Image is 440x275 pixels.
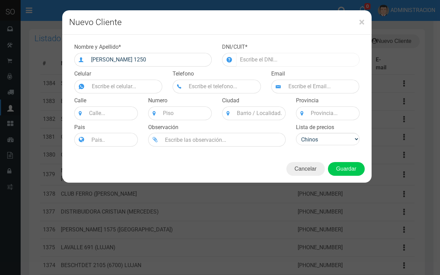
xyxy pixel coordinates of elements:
input: Pais.. [88,133,138,147]
span: × [359,15,365,28]
label: Ciudad [222,97,239,105]
label: Pais [74,124,85,131]
button: Guardar [328,162,365,176]
button: Close [359,16,365,27]
label: Calle [74,97,86,105]
input: Escribe el DNI... [236,53,360,67]
input: Calle... [86,106,138,120]
label: Provincia [296,97,319,105]
label: Celular [74,70,91,78]
label: Lista de precios [296,124,334,131]
input: Escribe el telefono... [185,80,261,93]
h4: Nuevo Cliente [69,17,365,27]
input: Escribe el celular... [88,80,163,93]
label: Nombre y Apellido [74,43,121,51]
input: Escribe las observación... [162,133,286,147]
input: Barrio / Localidad... [233,106,286,120]
input: Escribe el Email... [285,80,360,93]
label: Numero [148,97,167,105]
input: Provincia... [307,106,360,120]
input: Piso [159,106,212,120]
label: Email [271,70,285,78]
button: Cancelar [286,162,325,176]
input: Escribe el Nombre y Apellido... [88,53,212,67]
label: Observación [148,124,178,131]
label: Telefono [173,70,194,78]
label: DNI/CUIT [222,43,247,51]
